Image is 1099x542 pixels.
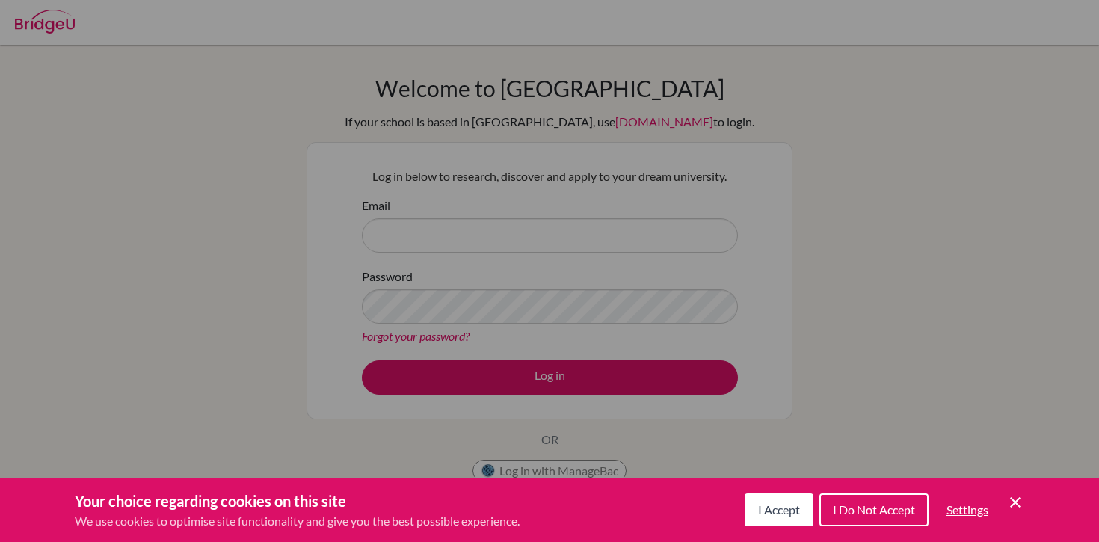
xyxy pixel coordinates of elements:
[819,493,929,526] button: I Do Not Accept
[946,502,988,517] span: Settings
[935,495,1000,525] button: Settings
[745,493,813,526] button: I Accept
[75,512,520,530] p: We use cookies to optimise site functionality and give you the best possible experience.
[833,502,915,517] span: I Do Not Accept
[758,502,800,517] span: I Accept
[75,490,520,512] h3: Your choice regarding cookies on this site
[1006,493,1024,511] button: Save and close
